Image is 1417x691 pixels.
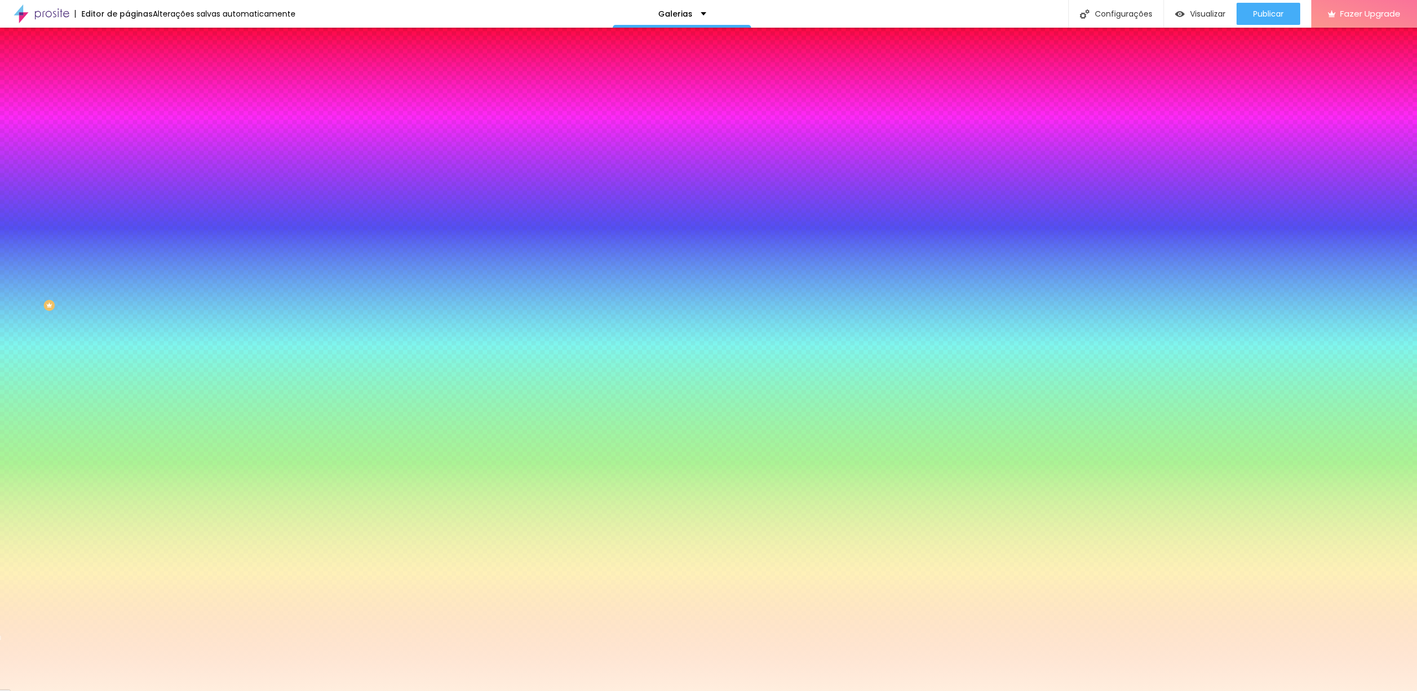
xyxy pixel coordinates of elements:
img: view-1.svg [1175,9,1185,19]
span: Fazer Upgrade [1340,9,1400,18]
div: Alterações salvas automaticamente [153,10,296,18]
span: Visualizar [1190,9,1225,18]
p: Galerias [658,10,692,18]
button: Publicar [1237,3,1300,25]
span: Publicar [1253,9,1284,18]
button: Visualizar [1164,3,1237,25]
img: Icone [1080,9,1089,19]
div: Editor de páginas [75,10,153,18]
